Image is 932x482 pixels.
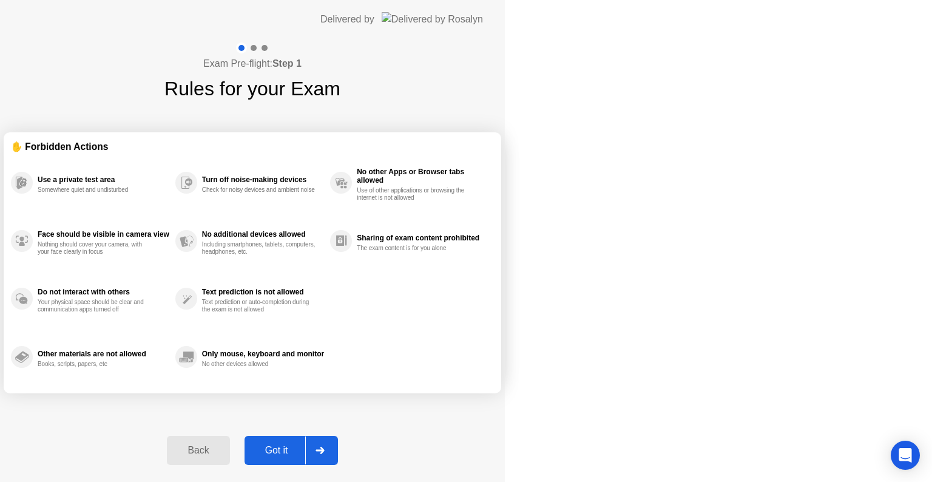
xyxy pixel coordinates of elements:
[202,230,324,239] div: No additional devices allowed
[202,186,317,194] div: Check for noisy devices and ambient noise
[245,436,338,465] button: Got it
[38,288,169,296] div: Do not interact with others
[167,436,229,465] button: Back
[171,445,226,456] div: Back
[891,441,920,470] div: Open Intercom Messenger
[202,288,324,296] div: Text prediction is not allowed
[11,140,494,154] div: ✋ Forbidden Actions
[357,168,488,185] div: No other Apps or Browser tabs allowed
[357,187,471,202] div: Use of other applications or browsing the internet is not allowed
[203,56,302,71] h4: Exam Pre-flight:
[38,186,152,194] div: Somewhere quiet and undisturbed
[38,230,169,239] div: Face should be visible in camera view
[382,12,483,26] img: Delivered by Rosalyn
[320,12,374,27] div: Delivered by
[202,350,324,358] div: Only mouse, keyboard and monitor
[38,241,152,256] div: Nothing should cover your camera, with your face clearly in focus
[164,74,340,103] h1: Rules for your Exam
[357,234,488,242] div: Sharing of exam content prohibited
[202,241,317,256] div: Including smartphones, tablets, computers, headphones, etc.
[272,58,302,69] b: Step 1
[357,245,471,252] div: The exam content is for you alone
[38,299,152,313] div: Your physical space should be clear and communication apps turned off
[248,445,305,456] div: Got it
[202,299,317,313] div: Text prediction or auto-completion during the exam is not allowed
[38,175,169,184] div: Use a private test area
[38,350,169,358] div: Other materials are not allowed
[38,361,152,368] div: Books, scripts, papers, etc
[202,175,324,184] div: Turn off noise-making devices
[202,361,317,368] div: No other devices allowed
